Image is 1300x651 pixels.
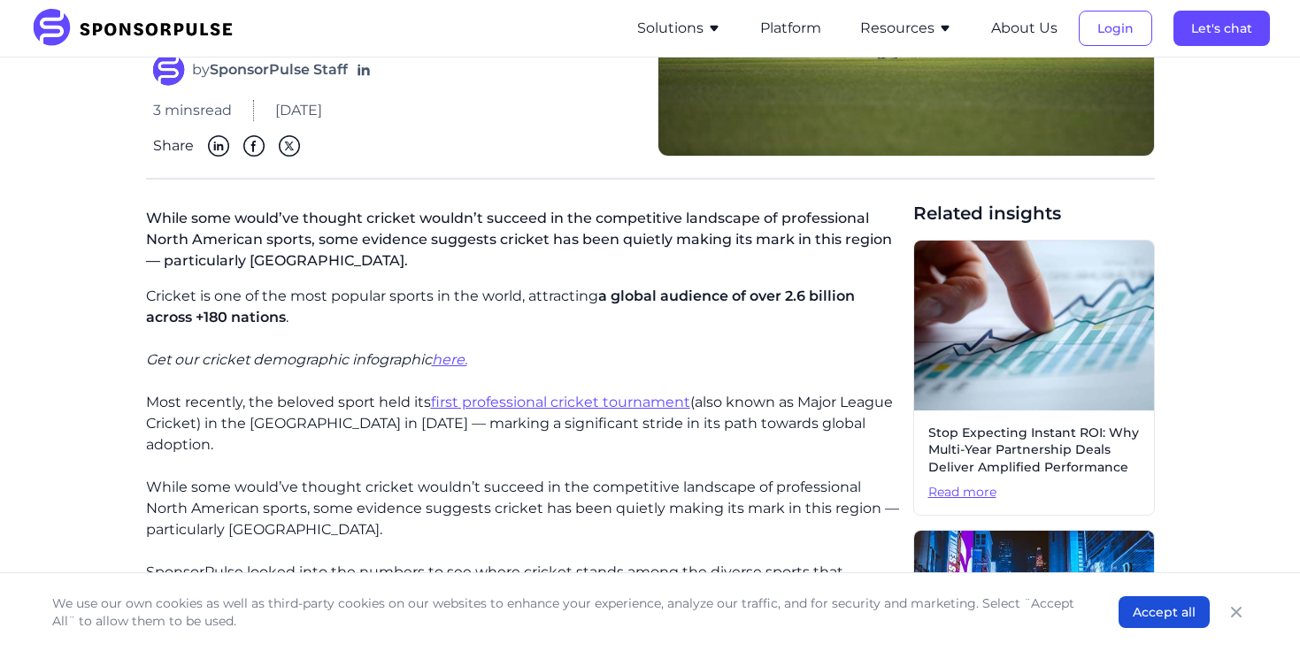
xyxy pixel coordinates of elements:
img: Linkedin [208,135,229,157]
a: first professional cricket tournament [431,394,690,410]
i: Get our cricket demographic infographic [146,351,432,368]
span: Share [153,135,194,157]
img: SponsorPulse [31,9,246,48]
strong: SponsorPulse Staff [210,61,348,78]
span: 3 mins read [153,100,232,121]
a: here. [432,351,467,368]
button: Platform [760,18,821,39]
p: While some would’ve thought cricket wouldn’t succeed in the competitive landscape of professional... [146,477,899,540]
span: Related insights [913,201,1155,226]
p: We use our own cookies as well as third-party cookies on our websites to enhance your experience,... [52,594,1083,630]
p: Most recently, the beloved sport held its (also known as Major League Cricket) in the [GEOGRAPHIC... [146,392,899,456]
button: Solutions [637,18,721,39]
a: Login [1079,20,1152,36]
img: SponsorPulse Staff [153,54,185,86]
a: Stop Expecting Instant ROI: Why Multi-Year Partnership Deals Deliver Amplified PerformanceRead more [913,240,1155,516]
span: a global audience of over 2.6 billion across +180 nations [146,287,855,325]
button: Let's chat [1173,11,1270,46]
img: Facebook [243,135,265,157]
a: Let's chat [1173,20,1270,36]
button: About Us [991,18,1058,39]
button: Login [1079,11,1152,46]
img: Twitter [279,135,300,157]
img: Sponsorship ROI image [914,241,1154,410]
span: Stop Expecting Instant ROI: Why Multi-Year Partnership Deals Deliver Amplified Performance [928,425,1140,477]
a: About Us [991,20,1058,36]
span: [DATE] [275,100,322,121]
a: Follow on LinkedIn [355,61,373,79]
span: by [192,59,348,80]
iframe: Chat Widget [1212,566,1300,651]
span: Read more [928,484,1140,502]
button: Accept all [1119,596,1210,628]
button: Resources [860,18,952,39]
p: While some would’ve thought cricket wouldn’t succeed in the competitive landscape of professional... [146,201,899,286]
a: Platform [760,20,821,36]
p: Cricket is one of the most popular sports in the world, attracting . [146,286,899,328]
p: SponsorPulse looked into the numbers to see where cricket stands among the diverse sports that ca... [146,562,899,604]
